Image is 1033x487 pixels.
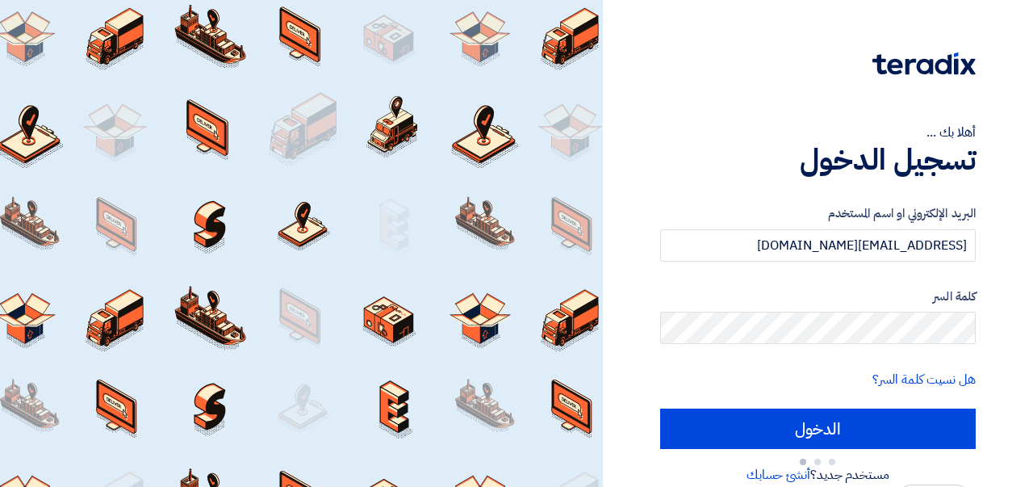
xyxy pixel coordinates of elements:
label: كلمة السر [660,288,976,306]
img: Teradix logo [872,52,976,75]
a: هل نسيت كلمة السر؟ [872,370,976,389]
label: البريد الإلكتروني او اسم المستخدم [660,204,976,223]
input: أدخل بريد العمل الإلكتروني او اسم المستخدم الخاص بك ... [660,229,976,262]
input: الدخول [660,409,976,449]
h1: تسجيل الدخول [660,142,976,178]
a: أنشئ حسابك [747,465,810,485]
div: أهلا بك ... [660,123,976,142]
div: مستخدم جديد؟ [660,465,976,485]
